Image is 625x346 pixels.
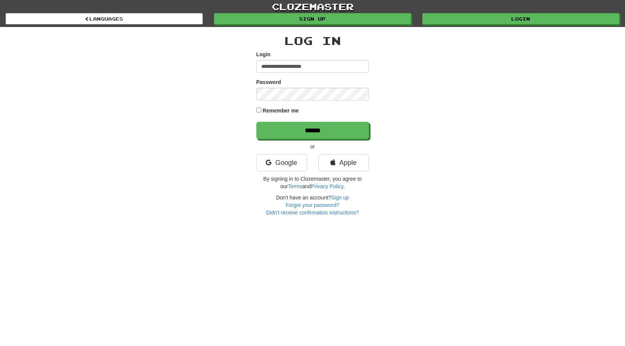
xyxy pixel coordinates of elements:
[266,210,359,216] a: Didn't receive confirmation instructions?
[256,78,281,86] label: Password
[6,13,203,24] a: Languages
[256,194,369,216] div: Don't have an account?
[422,13,619,24] a: Login
[256,175,369,190] p: By signing in to Clozemaster, you agree to our and .
[214,13,411,24] a: Sign up
[318,154,369,171] a: Apple
[288,183,302,189] a: Terms
[286,202,339,208] a: Forgot your password?
[262,107,299,114] label: Remember me
[311,183,343,189] a: Privacy Policy
[256,143,369,150] p: or
[256,154,307,171] a: Google
[331,195,349,201] a: Sign up
[256,34,369,47] h2: Log In
[256,51,271,58] label: Login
